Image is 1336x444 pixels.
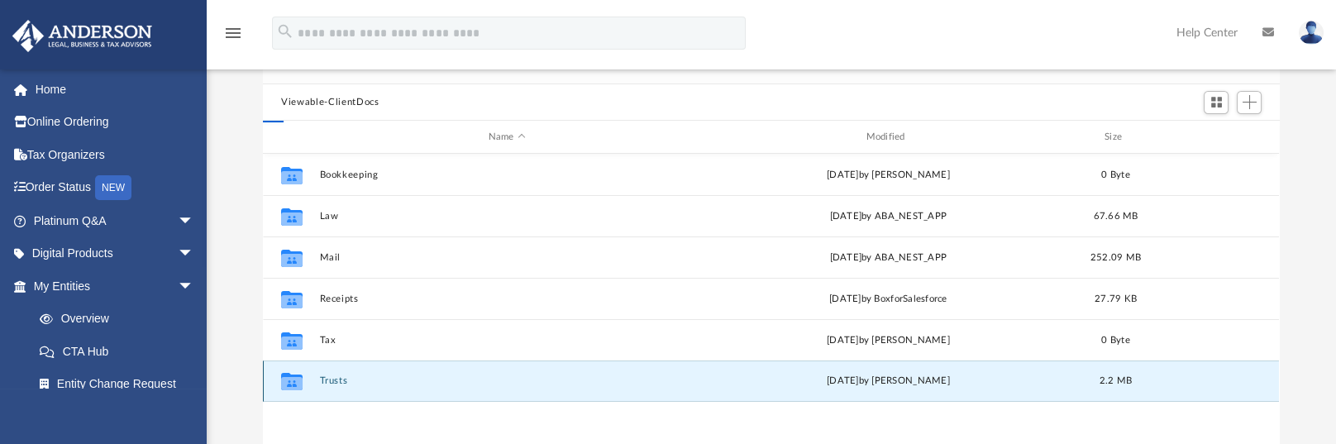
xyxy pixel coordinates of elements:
[701,292,1076,307] div: [DATE] by BoxforSalesforce
[320,169,694,180] button: Bookkeeping
[1100,376,1133,385] span: 2.2 MB
[12,270,219,303] a: My Entitiesarrow_drop_down
[1083,130,1149,145] div: Size
[276,22,294,41] i: search
[7,20,157,52] img: Anderson Advisors Platinum Portal
[701,209,1076,224] div: [DATE] by ABA_NEST_APP
[281,95,379,110] button: Viewable-ClientDocs
[1102,170,1131,179] span: 0 Byte
[178,270,211,303] span: arrow_drop_down
[95,175,131,200] div: NEW
[319,130,694,145] div: Name
[178,204,211,238] span: arrow_drop_down
[223,31,243,43] a: menu
[320,335,694,346] button: Tax
[320,294,694,304] button: Receipts
[1094,212,1138,221] span: 67.66 MB
[1299,21,1324,45] img: User Pic
[223,23,243,43] i: menu
[701,333,1076,348] div: [DATE] by [PERSON_NAME]
[1237,91,1262,114] button: Add
[320,376,694,387] button: Trusts
[12,171,219,205] a: Order StatusNEW
[701,374,1076,389] div: [DATE] by [PERSON_NAME]
[12,106,219,139] a: Online Ordering
[12,237,219,270] a: Digital Productsarrow_drop_down
[320,252,694,263] button: Mail
[178,237,211,271] span: arrow_drop_down
[270,130,312,145] div: id
[1095,294,1137,303] span: 27.79 KB
[1204,91,1229,114] button: Switch to Grid View
[1090,253,1141,262] span: 252.09 MB
[320,211,694,222] button: Law
[701,168,1076,183] div: [DATE] by [PERSON_NAME]
[701,251,1076,265] div: [DATE] by ABA_NEST_APP
[1157,130,1272,145] div: id
[12,73,219,106] a: Home
[1102,336,1131,345] span: 0 Byte
[701,130,1076,145] div: Modified
[23,303,219,336] a: Overview
[12,138,219,171] a: Tax Organizers
[23,335,219,368] a: CTA Hub
[23,368,219,401] a: Entity Change Request
[12,204,219,237] a: Platinum Q&Aarrow_drop_down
